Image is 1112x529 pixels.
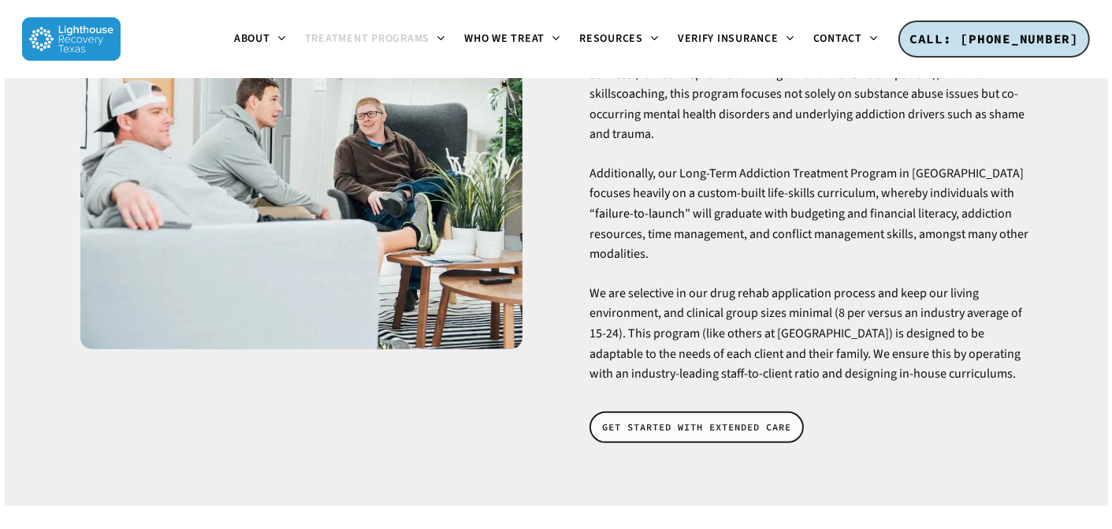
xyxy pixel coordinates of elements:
a: Treatment Programs [296,33,456,46]
a: Partial Hospitalization Program [638,65,804,83]
a: coaching [616,85,664,102]
span: GET STARTED WITH EXTENDED CARE [602,419,791,435]
span: Verify Insurance [678,31,779,47]
span: Who We Treat [464,31,545,47]
a: Contact [804,33,887,46]
span: CALL: [PHONE_NUMBER] [909,31,1079,47]
p: We are selective in our drug rehab application process and keep our living environment, and clini... [589,284,1032,385]
a: Who We Treat [455,33,570,46]
span: About [234,31,270,47]
img: Lighthouse Recovery Texas [22,17,121,61]
span: Resources [579,31,643,47]
a: Resources [570,33,668,46]
a: Intensive Outpatient [824,65,932,83]
a: About [225,33,296,46]
a: CALL: [PHONE_NUMBER] [898,20,1090,58]
span: Treatment Programs [305,31,430,47]
a: GET STARTED WITH EXTENDED CARE [589,412,804,443]
a: failure-to-launch [595,205,685,222]
a: Verify Insurance [668,33,804,46]
span: Contact [813,31,862,47]
p: Additionally, our Long-Term Addiction Treatment Program in [GEOGRAPHIC_DATA] focuses heavily on a... [589,164,1032,284]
